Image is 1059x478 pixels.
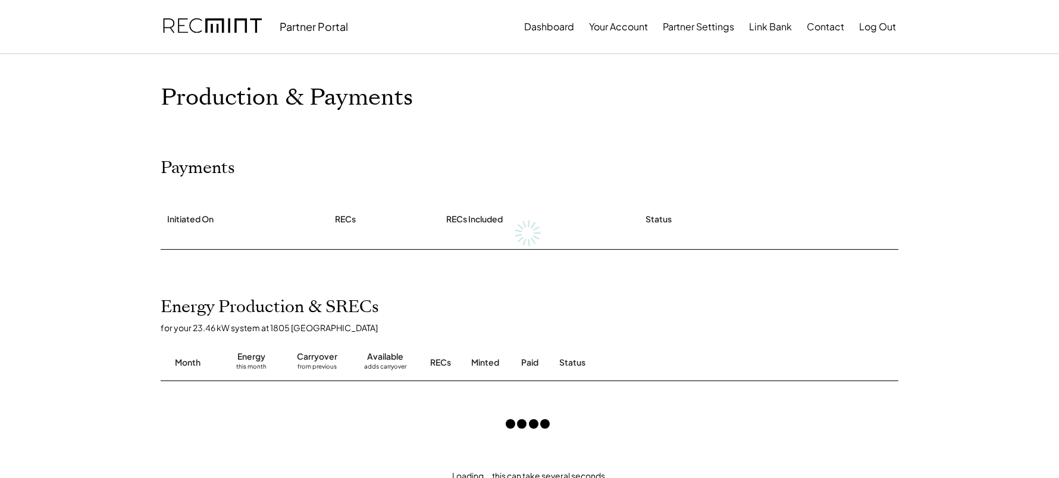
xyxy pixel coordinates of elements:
[749,15,792,39] button: Link Bank
[471,357,499,369] div: Minted
[367,351,403,363] div: Available
[430,357,451,369] div: RECs
[297,351,337,363] div: Carryover
[161,84,898,112] h1: Production & Payments
[335,213,356,225] div: RECs
[161,322,910,333] div: for your 23.46 kW system at 1805 [GEOGRAPHIC_DATA]
[559,357,762,369] div: Status
[524,15,574,39] button: Dashboard
[663,15,734,39] button: Partner Settings
[297,363,337,375] div: from previous
[167,213,214,225] div: Initiated On
[589,15,648,39] button: Your Account
[161,297,379,317] h2: Energy Production & SRECs
[161,158,235,178] h2: Payments
[280,20,348,33] div: Partner Portal
[237,351,265,363] div: Energy
[364,363,406,375] div: adds carryover
[521,357,538,369] div: Paid
[175,357,200,369] div: Month
[646,213,672,225] div: Status
[859,15,896,39] button: Log Out
[236,363,267,375] div: this month
[807,15,844,39] button: Contact
[163,7,262,47] img: recmint-logotype%403x.png
[446,213,503,225] div: RECs Included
